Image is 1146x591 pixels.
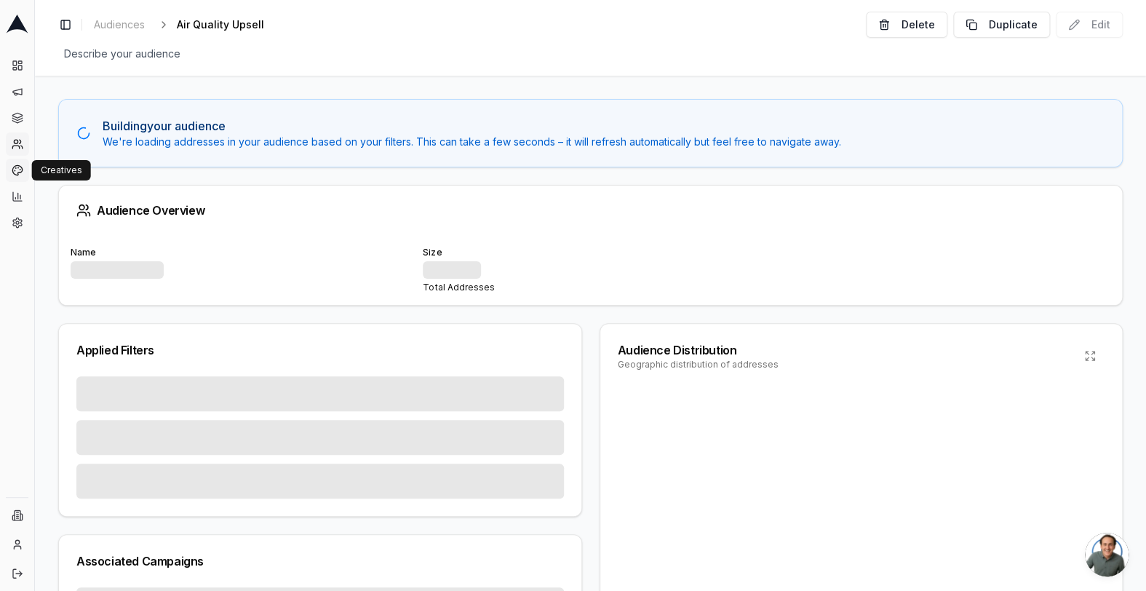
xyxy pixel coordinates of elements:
[71,247,405,258] div: Name
[423,282,757,293] div: Total Addresses
[618,341,779,359] div: Audience Distribution
[94,17,145,32] span: Audiences
[76,552,564,570] div: Associated Campaigns
[103,135,1105,149] p: We're loading addresses in your audience based on your filters. This can take a few seconds – it ...
[953,12,1050,38] button: Duplicate
[866,12,947,38] button: Delete
[58,44,186,64] span: Describe your audience
[423,247,757,258] div: Size
[76,341,564,359] div: Applied Filters
[6,562,29,585] button: Log out
[177,17,264,32] span: Air Quality Upsell
[1085,533,1129,576] div: Open chat
[97,205,204,216] div: Audience Overview
[32,160,91,181] div: Creatives
[618,359,779,370] div: Geographic distribution of addresses
[103,117,1105,135] p: Building your audience
[88,15,151,35] a: Audiences
[88,15,287,35] nav: breadcrumb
